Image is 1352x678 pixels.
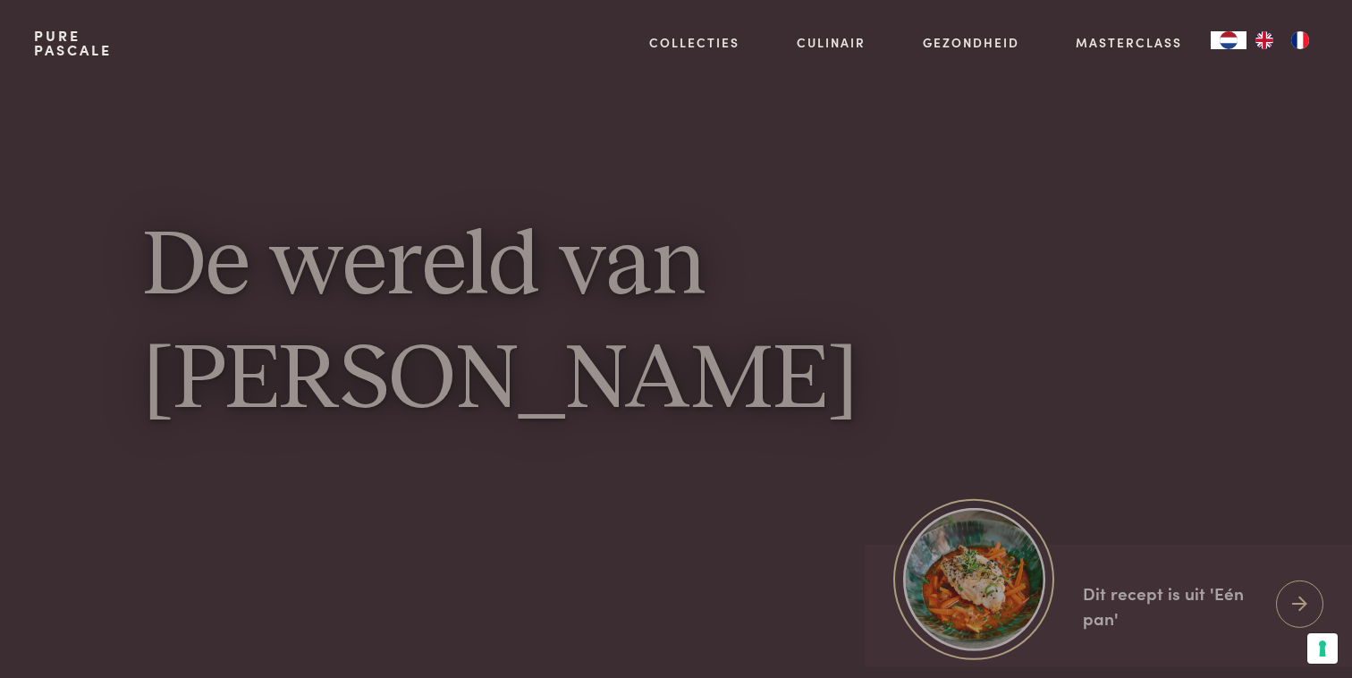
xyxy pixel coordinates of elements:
[1211,31,1246,49] div: Language
[649,33,739,52] a: Collecties
[797,33,866,52] a: Culinair
[1246,31,1282,49] a: EN
[1307,633,1338,664] button: Uw voorkeuren voor toestemming voor trackingtechnologieën
[1211,31,1318,49] aside: Language selected: Nederlands
[903,508,1045,650] img: https://admin.purepascale.com/wp-content/uploads/2025/08/home_recept_link.jpg
[1083,580,1262,631] div: Dit recept is uit 'Eén pan'
[1211,31,1246,49] a: NL
[1246,31,1318,49] ul: Language list
[34,29,112,57] a: PurePascale
[923,33,1019,52] a: Gezondheid
[865,544,1352,666] a: https://admin.purepascale.com/wp-content/uploads/2025/08/home_recept_link.jpg Dit recept is uit '...
[143,211,1209,439] h1: De wereld van [PERSON_NAME]
[1282,31,1318,49] a: FR
[1076,33,1182,52] a: Masterclass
